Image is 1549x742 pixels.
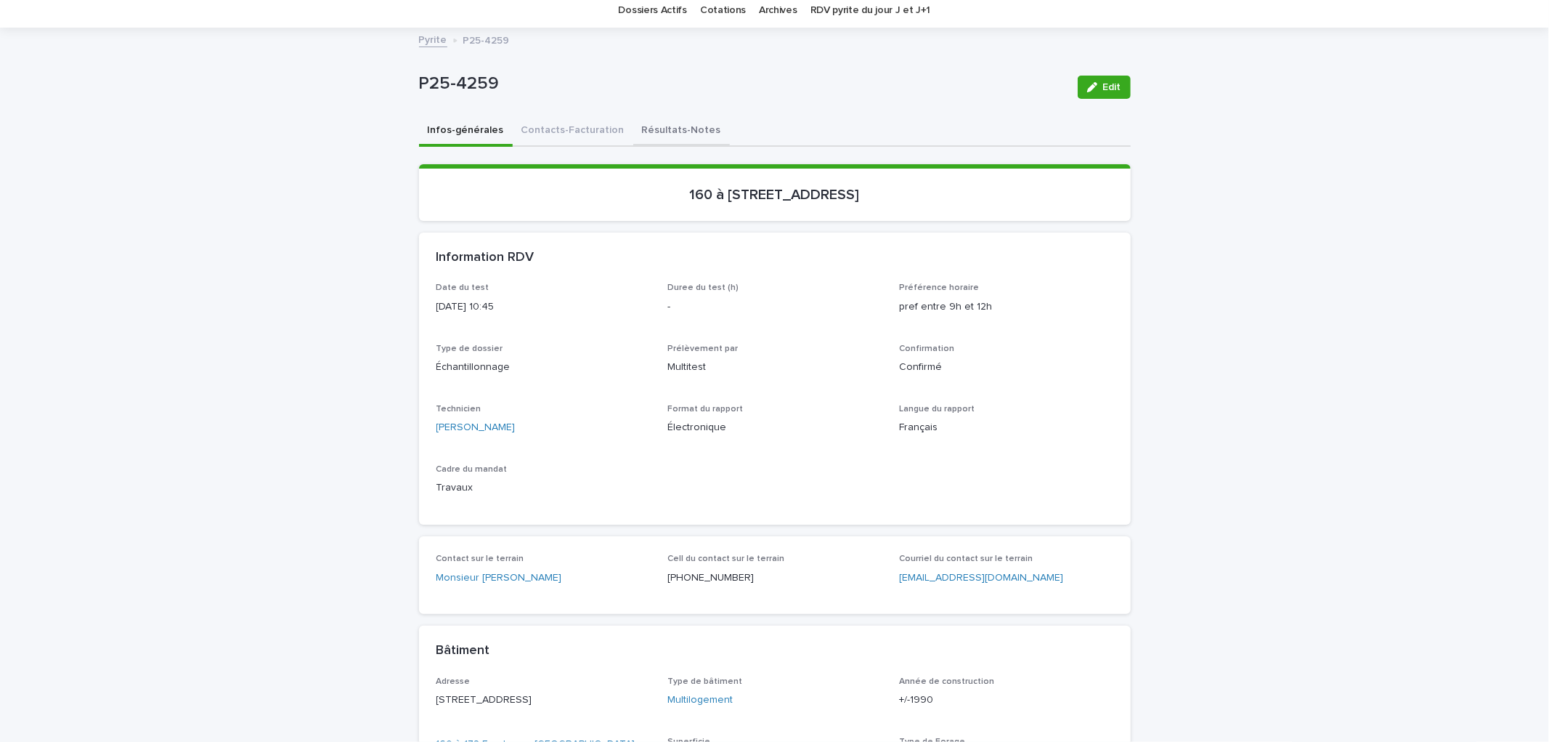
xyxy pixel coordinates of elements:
span: Prélèvement par [667,344,738,353]
button: Résultats-Notes [633,116,730,147]
p: P25-4259 [419,73,1066,94]
p: Électronique [667,420,882,435]
span: Année de construction [899,677,994,686]
h2: Bâtiment [436,643,490,659]
span: Langue du rapport [899,405,975,414]
p: Échantillonnage [436,360,651,375]
p: pref entre 9h et 12h [899,299,1113,315]
button: Infos-générales [419,116,513,147]
p: +/-1990 [899,693,1113,708]
span: Date du test [436,283,489,292]
p: 160 à [STREET_ADDRESS] [436,186,1113,203]
p: [DATE] 10:45 [436,299,651,315]
span: Type de bâtiment [667,677,742,686]
p: Confirmé [899,360,1113,375]
span: Contact sur le terrain [436,555,524,563]
a: [EMAIL_ADDRESS][DOMAIN_NAME] [899,573,1063,583]
p: Français [899,420,1113,435]
button: Edit [1078,76,1131,99]
a: Multilogement [667,693,733,708]
span: Edit [1103,82,1121,92]
p: - [667,299,882,315]
a: Monsieur [PERSON_NAME] [436,570,562,586]
span: Cell du contact sur le terrain [667,555,784,563]
button: Contacts-Facturation [513,116,633,147]
span: Technicien [436,405,481,414]
p: [STREET_ADDRESS] [436,693,651,708]
p: [PHONE_NUMBER] [667,570,882,586]
span: Type de dossier [436,344,503,353]
span: Courriel du contact sur le terrain [899,555,1033,563]
span: Format du rapport [667,405,743,414]
h2: Information RDV [436,250,534,266]
span: Préférence horaire [899,283,979,292]
span: Adresse [436,677,471,686]
p: P25-4259 [463,31,510,47]
a: Pyrite [419,31,447,47]
p: Travaux [436,480,651,496]
p: Multitest [667,360,882,375]
span: Cadre du mandat [436,465,508,474]
span: Duree du test (h) [667,283,739,292]
span: Confirmation [899,344,954,353]
a: [PERSON_NAME] [436,420,516,435]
